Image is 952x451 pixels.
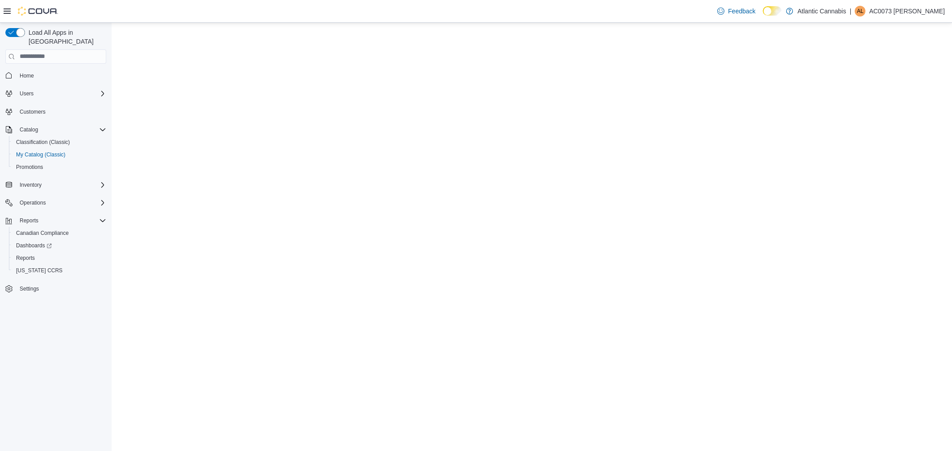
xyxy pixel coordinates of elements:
[12,149,106,160] span: My Catalog (Classic)
[9,148,110,161] button: My Catalog (Classic)
[16,88,37,99] button: Users
[9,239,110,252] a: Dashboards
[20,108,46,115] span: Customers
[9,136,110,148] button: Classification (Classic)
[20,199,46,206] span: Operations
[20,285,39,292] span: Settings
[714,2,759,20] a: Feedback
[855,6,865,16] div: AC0073 Luff Nancy
[12,137,74,148] a: Classification (Classic)
[16,139,70,146] span: Classification (Classic)
[2,69,110,82] button: Home
[16,197,106,208] span: Operations
[2,123,110,136] button: Catalog
[9,264,110,277] button: [US_STATE] CCRS
[16,283,106,294] span: Settings
[16,70,106,81] span: Home
[16,124,106,135] span: Catalog
[12,137,106,148] span: Classification (Classic)
[5,66,106,319] nav: Complex example
[2,282,110,295] button: Settings
[16,180,45,190] button: Inventory
[2,179,110,191] button: Inventory
[16,215,106,226] span: Reports
[728,7,755,16] span: Feedback
[12,265,66,276] a: [US_STATE] CCRS
[20,72,34,79] span: Home
[16,267,62,274] span: [US_STATE] CCRS
[763,6,782,16] input: Dark Mode
[9,161,110,173] button: Promotions
[20,90,33,97] span: Users
[850,6,852,16] p: |
[16,242,52,249] span: Dashboards
[16,230,69,237] span: Canadian Compliance
[16,180,106,190] span: Inventory
[12,240,55,251] a: Dashboards
[2,197,110,209] button: Operations
[16,215,42,226] button: Reports
[12,253,106,263] span: Reports
[16,70,37,81] a: Home
[9,227,110,239] button: Canadian Compliance
[12,228,106,238] span: Canadian Compliance
[9,252,110,264] button: Reports
[16,151,66,158] span: My Catalog (Classic)
[2,214,110,227] button: Reports
[16,254,35,262] span: Reports
[16,283,42,294] a: Settings
[16,124,42,135] button: Catalog
[12,228,72,238] a: Canadian Compliance
[20,126,38,133] span: Catalog
[12,162,106,172] span: Promotions
[2,105,110,118] button: Customers
[12,253,38,263] a: Reports
[869,6,945,16] p: AC0073 [PERSON_NAME]
[12,240,106,251] span: Dashboards
[16,88,106,99] span: Users
[798,6,846,16] p: Atlantic Cannabis
[25,28,106,46] span: Load All Apps in [GEOGRAPHIC_DATA]
[12,265,106,276] span: Washington CCRS
[20,181,42,189] span: Inventory
[20,217,38,224] span: Reports
[16,106,106,117] span: Customers
[18,7,58,16] img: Cova
[16,164,43,171] span: Promotions
[12,162,47,172] a: Promotions
[16,107,49,117] a: Customers
[857,6,864,16] span: AL
[12,149,69,160] a: My Catalog (Classic)
[16,197,50,208] button: Operations
[2,87,110,100] button: Users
